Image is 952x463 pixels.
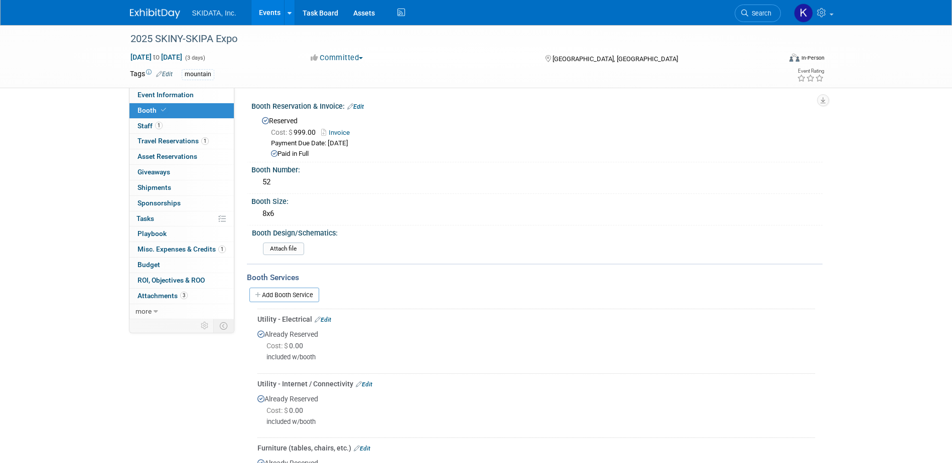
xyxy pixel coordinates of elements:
[271,139,815,148] div: Payment Due Date: [DATE]
[129,258,234,273] a: Budget
[138,229,167,238] span: Playbook
[748,10,771,17] span: Search
[138,106,168,114] span: Booth
[789,54,799,62] img: Format-Inperson.png
[218,246,226,253] span: 1
[129,149,234,164] a: Asset Reservations
[152,53,161,61] span: to
[271,128,320,136] span: 999.00
[129,103,234,118] a: Booth
[138,245,226,253] span: Misc. Expenses & Credits
[251,162,823,175] div: Booth Number:
[257,379,815,389] div: Utility - Internet / Connectivity
[271,149,815,159] div: Paid in Full
[553,55,678,63] span: [GEOGRAPHIC_DATA], [GEOGRAPHIC_DATA]
[130,9,180,19] img: ExhibitDay
[138,183,171,191] span: Shipments
[271,128,294,136] span: Cost: $
[138,137,209,145] span: Travel Reservations
[129,289,234,304] a: Attachments3
[156,71,173,78] a: Edit
[794,4,813,23] img: Kim Masoner
[129,226,234,242] a: Playbook
[137,214,154,222] span: Tasks
[259,206,815,221] div: 8x6
[138,199,181,207] span: Sponsorships
[259,113,815,159] div: Reserved
[251,99,823,112] div: Booth Reservation & Invoice:
[257,443,815,453] div: Furniture (tables, chairs, etc.)
[196,319,214,332] td: Personalize Event Tab Strip
[129,211,234,226] a: Tasks
[129,304,234,319] a: more
[257,314,815,324] div: Utility - Electrical
[127,30,766,48] div: 2025 SKINY-SKIPA Expo
[129,119,234,134] a: Staff1
[354,445,370,452] a: Edit
[251,194,823,206] div: Booth Size:
[266,342,289,350] span: Cost: $
[135,307,152,315] span: more
[259,174,815,190] div: 52
[138,122,163,130] span: Staff
[180,292,188,299] span: 3
[201,137,209,145] span: 1
[161,107,166,113] i: Booth reservation complete
[321,129,355,136] a: Invoice
[722,52,825,67] div: Event Format
[138,292,188,300] span: Attachments
[801,54,825,62] div: In-Person
[129,196,234,211] a: Sponsorships
[129,180,234,195] a: Shipments
[735,5,781,22] a: Search
[257,389,815,434] div: Already Reserved
[130,53,183,62] span: [DATE] [DATE]
[138,261,160,269] span: Budget
[129,134,234,149] a: Travel Reservations1
[356,381,372,388] a: Edit
[252,225,818,238] div: Booth Design/Schematics:
[129,242,234,257] a: Misc. Expenses & Credits1
[249,288,319,302] a: Add Booth Service
[192,9,236,17] span: SKIDATA, Inc.
[797,69,824,74] div: Event Rating
[129,165,234,180] a: Giveaways
[247,272,823,283] div: Booth Services
[182,69,214,80] div: mountain
[347,103,364,110] a: Edit
[138,168,170,176] span: Giveaways
[266,406,307,414] span: 0.00
[266,342,307,350] span: 0.00
[266,406,289,414] span: Cost: $
[266,353,815,362] div: included w/booth
[184,55,205,61] span: (3 days)
[257,324,815,370] div: Already Reserved
[129,273,234,288] a: ROI, Objectives & ROO
[138,152,197,160] span: Asset Reservations
[138,276,205,284] span: ROI, Objectives & ROO
[129,88,234,103] a: Event Information
[155,122,163,129] span: 1
[130,69,173,80] td: Tags
[213,319,234,332] td: Toggle Event Tabs
[315,316,331,323] a: Edit
[138,91,194,99] span: Event Information
[266,418,815,426] div: included w/booth
[307,53,367,63] button: Committed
